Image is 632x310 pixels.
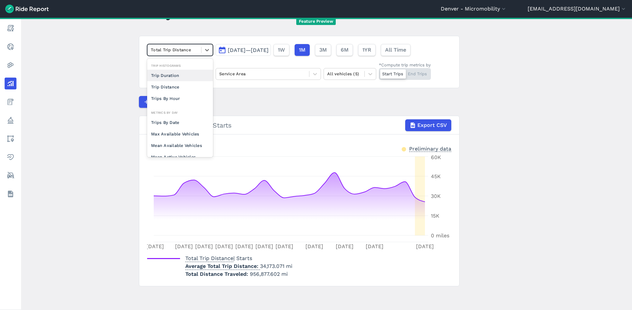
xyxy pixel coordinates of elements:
span: Export CSV [417,121,447,129]
button: 3M [315,44,331,56]
a: ModeShift [5,170,16,181]
tspan: [DATE] [175,243,193,250]
span: Total Trip Distance [185,253,233,262]
button: All Time [381,44,410,56]
span: All Time [385,46,406,54]
div: Max Available Vehicles [147,128,213,140]
a: Policy [5,114,16,126]
span: Average Total Trip Distance [185,261,260,270]
a: Report [5,22,16,34]
button: 1YR [358,44,376,56]
div: *Compute trip metrics by [379,62,431,68]
tspan: [DATE] [305,243,323,250]
div: Trip Distance [147,81,213,93]
tspan: [DATE] [336,243,354,250]
tspan: [DATE] [215,243,233,250]
div: Trips By Date [147,117,213,128]
span: 1M [299,46,305,54]
a: Areas [5,133,16,145]
tspan: 15K [431,213,439,219]
span: 1YR [362,46,371,54]
span: 1W [278,46,285,54]
span: 6M [341,46,349,54]
button: Denver - Micromobility [441,5,507,13]
tspan: [DATE] [235,243,253,250]
a: Heatmaps [5,59,16,71]
button: 1M [295,44,310,56]
span: [DATE]—[DATE] [228,47,269,53]
span: | Starts [185,255,252,261]
tspan: 45K [431,173,441,179]
tspan: [DATE] [366,243,383,250]
div: Mean Active Vehicles [147,151,213,163]
div: Trips By Hour [147,93,213,104]
button: [EMAIL_ADDRESS][DOMAIN_NAME] [528,5,627,13]
span: 3M [319,46,327,54]
div: Metrics By Day [147,109,213,116]
tspan: [DATE] [416,243,434,250]
p: 34,173.071 mi [185,262,292,270]
button: [DATE]—[DATE] [216,44,271,56]
div: Trip Duration [147,70,213,81]
tspan: 60K [431,154,441,160]
tspan: 30K [431,193,441,199]
span: 956,877.602 mi [250,271,288,277]
a: Realtime [5,41,16,53]
button: Compare Metrics [139,96,199,108]
tspan: [DATE] [255,243,273,250]
div: Mean Available Vehicles [147,140,213,151]
tspan: [DATE] [146,243,164,250]
a: Fees [5,96,16,108]
button: 1W [274,44,289,56]
button: Export CSV [405,119,451,131]
span: Feature Preview [296,18,336,25]
img: Ride Report [5,5,49,13]
button: 6M [336,44,353,56]
div: Total Trip Distance | Starts [147,119,451,131]
span: Total Distance Traveled [185,271,250,277]
tspan: 0 miles [431,232,449,239]
a: Health [5,151,16,163]
a: Analyze [5,78,16,89]
tspan: [DATE] [195,243,213,250]
div: Preliminary data [409,145,451,152]
tspan: [DATE] [276,243,293,250]
a: Datasets [5,188,16,200]
div: Trip Histograms [147,62,213,69]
